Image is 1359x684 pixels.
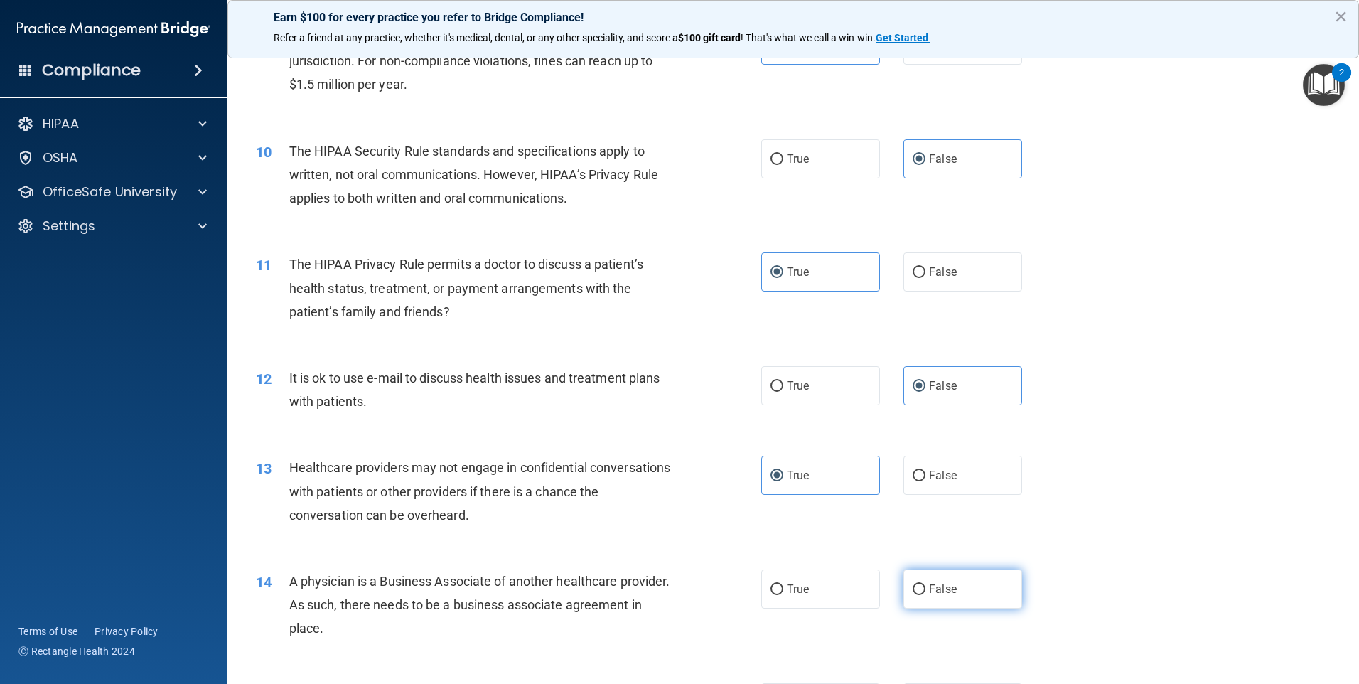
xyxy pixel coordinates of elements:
input: False [913,584,925,595]
h4: Compliance [42,60,141,80]
button: Open Resource Center, 2 new notifications [1303,64,1345,106]
div: 2 [1339,73,1344,91]
span: False [929,152,957,166]
input: False [913,471,925,481]
span: False [929,379,957,392]
a: Privacy Policy [95,624,159,638]
button: Close [1334,5,1348,28]
span: The HIPAA Security Rule standards and specifications apply to written, not oral communications. H... [289,144,658,205]
input: False [913,267,925,278]
p: OSHA [43,149,78,166]
span: A physician is a Business Associate of another healthcare provider. As such, there needs to be a ... [289,574,670,636]
a: Settings [17,218,207,235]
a: Terms of Use [18,624,77,638]
input: False [913,154,925,165]
span: 12 [256,370,272,388]
span: False [929,469,957,482]
span: Ⓒ Rectangle Health 2024 [18,644,135,658]
img: PMB logo [17,15,210,43]
span: False [929,582,957,596]
input: True [770,267,783,278]
span: True [787,582,809,596]
span: HIPAA’s Privacy and Security Rules are governed under each states jurisdiction. For non-complianc... [289,30,672,92]
span: Healthcare providers may not engage in confidential conversations with patients or other provider... [289,460,671,522]
span: The HIPAA Privacy Rule permits a doctor to discuss a patient’s health status, treatment, or payme... [289,257,643,319]
input: True [770,584,783,595]
span: True [787,152,809,166]
p: OfficeSafe University [43,183,177,201]
input: True [770,381,783,392]
span: 10 [256,144,272,161]
strong: Get Started [876,32,928,43]
span: True [787,379,809,392]
input: True [770,154,783,165]
input: True [770,471,783,481]
a: HIPAA [17,115,207,132]
span: Refer a friend at any practice, whether it's medical, dental, or any other speciality, and score a [274,32,678,43]
a: OfficeSafe University [17,183,207,201]
span: True [787,265,809,279]
a: Get Started [876,32,930,43]
p: HIPAA [43,115,79,132]
strong: $100 gift card [678,32,741,43]
input: False [913,381,925,392]
span: ! That's what we call a win-win. [741,32,876,43]
span: 14 [256,574,272,591]
span: It is ok to use e-mail to discuss health issues and treatment plans with patients. [289,370,660,409]
span: 13 [256,460,272,477]
p: Settings [43,218,95,235]
a: OSHA [17,149,207,166]
span: True [787,469,809,482]
span: 11 [256,257,272,274]
p: Earn $100 for every practice you refer to Bridge Compliance! [274,11,1313,24]
span: False [929,265,957,279]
